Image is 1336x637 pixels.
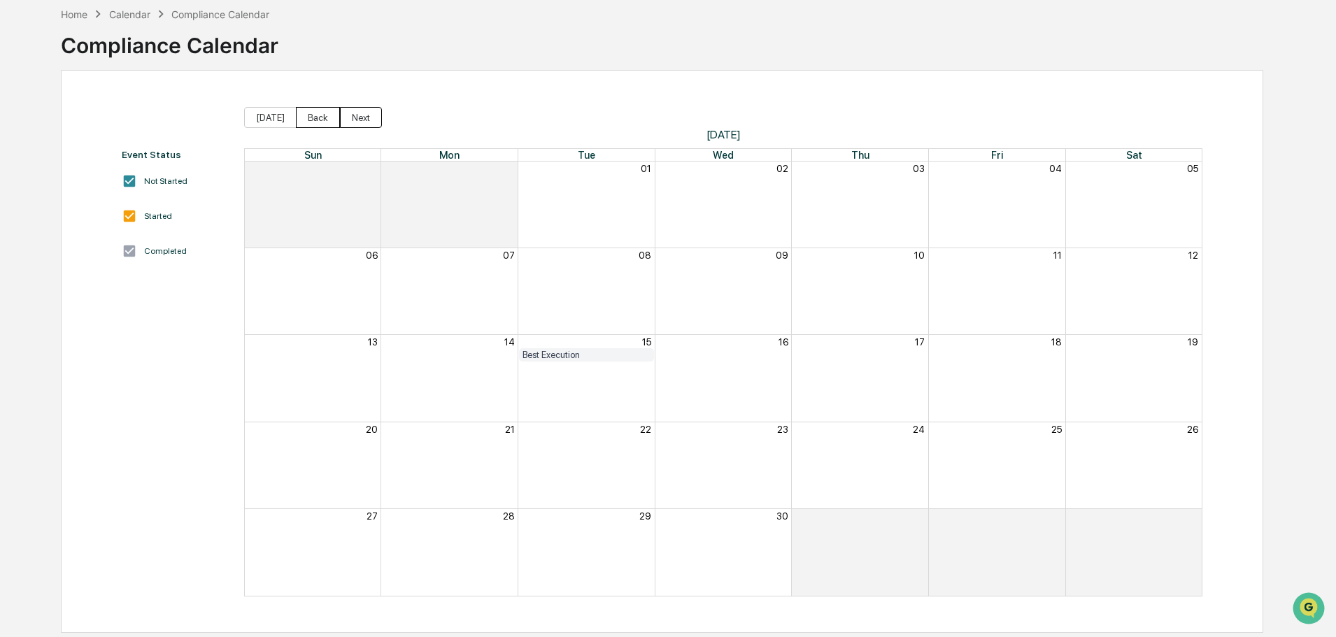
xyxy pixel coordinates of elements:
div: Not Started [144,176,187,186]
button: 16 [779,336,788,348]
span: Sun [304,149,322,161]
button: 29 [639,510,651,522]
span: Preclearance [28,176,90,190]
span: [DATE] [244,128,1203,141]
button: 28 [503,510,515,522]
button: 20 [366,424,378,435]
span: Pylon [139,237,169,248]
button: 18 [1051,336,1062,348]
button: 01 [914,510,925,522]
div: 🗄️ [101,178,113,189]
button: 10 [914,250,925,261]
div: Compliance Calendar [61,22,278,58]
div: Compliance Calendar [171,8,269,20]
button: 14 [504,336,515,348]
button: 06 [366,250,378,261]
img: 1746055101610-c473b297-6a78-478c-a979-82029cc54cd1 [14,107,39,132]
div: Event Status [122,149,230,160]
a: 🔎Data Lookup [8,197,94,222]
button: 03 [913,163,925,174]
div: 🖐️ [14,178,25,189]
button: 25 [1051,424,1062,435]
button: 15 [642,336,651,348]
div: Start new chat [48,107,229,121]
button: 30 [366,163,378,174]
p: How can we help? [14,29,255,52]
div: Calendar [109,8,150,20]
span: Fri [991,149,1003,161]
button: 04 [1049,163,1062,174]
button: 19 [1188,336,1198,348]
div: Month View [244,148,1203,596]
div: Best Execution [523,350,651,360]
button: 08 [639,250,651,261]
button: 07 [503,250,515,261]
div: 🔎 [14,204,25,215]
span: Data Lookup [28,203,88,217]
button: Back [296,107,340,128]
button: 05 [1187,163,1198,174]
iframe: Open customer support [1291,591,1329,629]
button: 11 [1053,250,1062,261]
button: 31 [505,163,515,174]
div: Home [61,8,87,20]
a: 🖐️Preclearance [8,171,96,196]
div: We're available if you need us! [48,121,177,132]
div: Completed [144,246,187,256]
span: Sat [1126,149,1142,161]
span: Tue [578,149,595,161]
button: Next [340,107,382,128]
button: Start new chat [238,111,255,128]
span: Mon [439,149,460,161]
span: Wed [713,149,734,161]
button: [DATE] [244,107,297,128]
button: 26 [1187,424,1198,435]
button: 02 [1050,510,1062,522]
button: 12 [1188,250,1198,261]
button: 24 [913,424,925,435]
button: 23 [777,424,788,435]
button: 01 [641,163,651,174]
button: 02 [776,163,788,174]
button: 13 [368,336,378,348]
span: Thu [851,149,869,161]
button: 21 [505,424,515,435]
button: 22 [640,424,651,435]
button: 03 [1186,510,1198,522]
a: Powered byPylon [99,236,169,248]
a: 🗄️Attestations [96,171,179,196]
button: 17 [915,336,925,348]
button: 09 [776,250,788,261]
button: 27 [367,510,378,522]
span: Attestations [115,176,173,190]
button: 30 [776,510,788,522]
div: Started [144,211,172,221]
